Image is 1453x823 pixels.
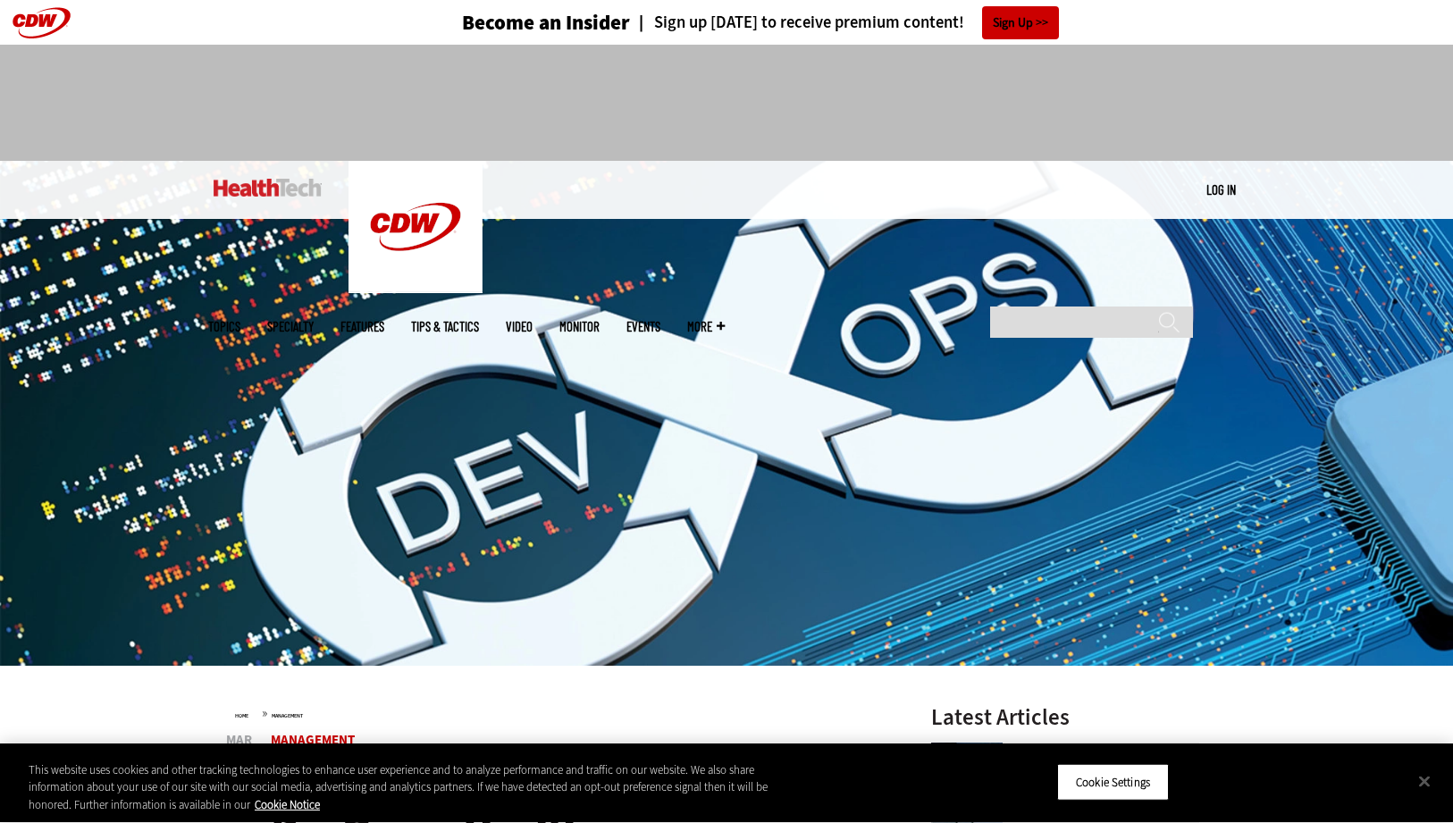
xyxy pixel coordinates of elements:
a: Sign up [DATE] to receive premium content! [630,14,964,31]
a: Home [235,712,248,719]
a: Video [506,320,533,333]
a: Features [340,320,384,333]
a: Management [271,731,355,749]
span: Topics [208,320,240,333]
a: More information about your privacy [255,797,320,812]
a: Become an Insider [395,13,630,33]
button: Close [1405,761,1444,801]
a: MonITor [559,320,600,333]
span: More [687,320,725,333]
a: CDW [349,279,483,298]
button: Cookie Settings [1057,763,1169,801]
a: Sign Up [982,6,1059,39]
span: Specialty [267,320,314,333]
span: Mar [226,734,252,747]
div: This website uses cookies and other tracking technologies to enhance user experience and to analy... [29,761,799,814]
iframe: advertisement [401,63,1052,143]
a: Log in [1206,181,1236,197]
a: Events [626,320,660,333]
img: Home [349,161,483,293]
h3: Latest Articles [931,706,1199,728]
h3: Become an Insider [462,13,630,33]
a: remote call with care team [931,743,1012,757]
a: Tips & Tactics [411,320,479,333]
div: » [235,706,884,720]
a: Management [272,712,303,719]
img: Home [214,179,322,197]
img: remote call with care team [931,743,1003,814]
div: User menu [1206,181,1236,199]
